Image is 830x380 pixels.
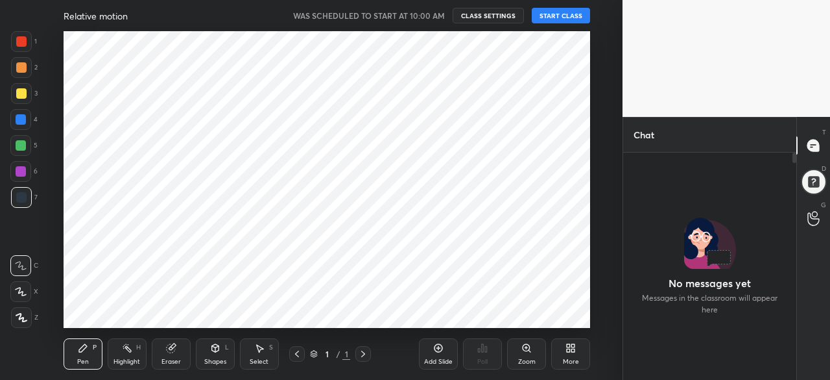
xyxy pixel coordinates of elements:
[250,359,268,365] div: Select
[113,359,140,365] div: Highlight
[424,359,453,365] div: Add Slide
[11,57,38,78] div: 2
[563,359,579,365] div: More
[10,161,38,182] div: 6
[161,359,181,365] div: Eraser
[342,348,350,360] div: 1
[822,164,826,173] p: D
[293,10,445,21] h5: WAS SCHEDULED TO START AT 10:00 AM
[10,109,38,130] div: 4
[822,127,826,137] p: T
[11,31,37,52] div: 1
[10,255,38,276] div: C
[64,10,128,22] h4: Relative motion
[93,344,97,351] div: P
[10,135,38,156] div: 5
[11,83,38,104] div: 3
[821,200,826,210] p: G
[336,350,340,358] div: /
[10,281,38,302] div: X
[225,344,229,351] div: L
[532,8,590,23] button: START CLASS
[623,118,665,152] p: Chat
[269,344,273,351] div: S
[77,359,89,365] div: Pen
[320,350,333,358] div: 1
[453,8,524,23] button: CLASS SETTINGS
[518,359,536,365] div: Zoom
[204,359,226,365] div: Shapes
[136,344,141,351] div: H
[11,187,38,208] div: 7
[11,307,38,328] div: Z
